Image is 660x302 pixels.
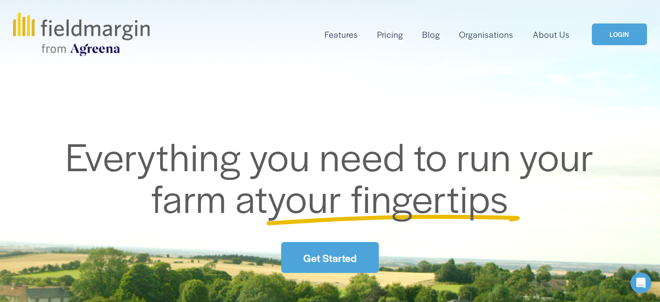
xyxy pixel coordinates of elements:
[13,13,149,56] img: fieldmargin.com
[592,23,647,46] a: LOGIN
[422,27,440,42] a: Blog
[281,242,378,273] a: Get Started
[377,27,403,42] a: Pricing
[459,27,513,42] a: Organisations
[325,28,358,41] span: Features
[66,128,603,224] span: Everything you need to run your farm at
[325,27,358,42] a: folder dropdown
[533,27,570,42] a: About Us
[630,272,651,293] div: Open Intercom Messenger
[268,170,509,224] span: your fingertips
